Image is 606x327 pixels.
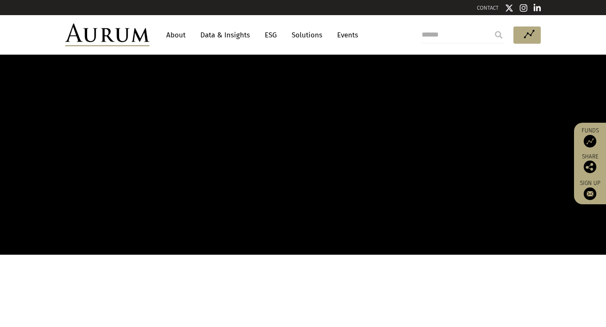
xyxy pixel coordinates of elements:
img: Sign up to our newsletter [584,187,596,200]
div: Share [578,154,602,173]
a: ESG [260,27,281,43]
img: Linkedin icon [534,4,541,12]
a: Sign up [578,179,602,200]
img: Aurum [65,24,149,46]
a: Data & Insights [196,27,254,43]
a: Solutions [287,27,327,43]
img: Instagram icon [520,4,527,12]
a: About [162,27,190,43]
input: Submit [490,26,507,43]
img: Access Funds [584,135,596,148]
img: Twitter icon [505,4,513,12]
a: Funds [578,127,602,148]
img: Share this post [584,161,596,173]
a: Events [333,27,358,43]
a: CONTACT [477,5,499,11]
